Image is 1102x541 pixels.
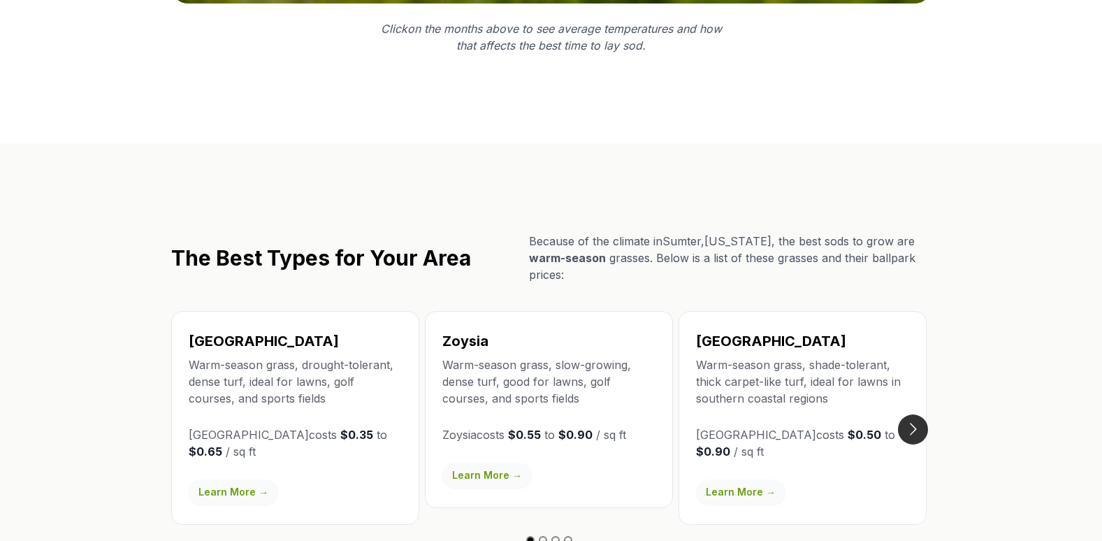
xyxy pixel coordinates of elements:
[558,428,593,442] strong: $0.90
[696,331,909,351] h3: [GEOGRAPHIC_DATA]
[372,20,730,54] p: Click on the months above to see average temperatures and how that affects the best time to lay sod.
[442,426,655,443] p: Zoysia costs to / sq ft
[189,445,222,459] strong: $0.65
[171,245,471,270] h2: The Best Types for Your Area
[442,356,655,407] p: Warm-season grass, slow-growing, dense turf, good for lawns, golf courses, and sports fields
[696,445,730,459] strong: $0.90
[340,428,373,442] strong: $0.35
[189,479,278,505] a: Learn More →
[442,463,532,488] a: Learn More →
[508,428,541,442] strong: $0.55
[529,251,606,265] span: warm-season
[189,331,402,351] h3: [GEOGRAPHIC_DATA]
[189,356,402,407] p: Warm-season grass, drought-tolerant, dense turf, ideal for lawns, golf courses, and sports fields
[696,356,909,407] p: Warm-season grass, shade-tolerant, thick carpet-like turf, ideal for lawns in southern coastal re...
[696,426,909,460] p: [GEOGRAPHIC_DATA] costs to / sq ft
[189,426,402,460] p: [GEOGRAPHIC_DATA] costs to / sq ft
[898,414,928,445] button: Go to next slide
[529,233,931,283] p: Because of the climate in Sumter , [US_STATE] , the best sods to grow are grasses. Below is a lis...
[848,428,881,442] strong: $0.50
[696,479,785,505] a: Learn More →
[442,331,655,351] h3: Zoysia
